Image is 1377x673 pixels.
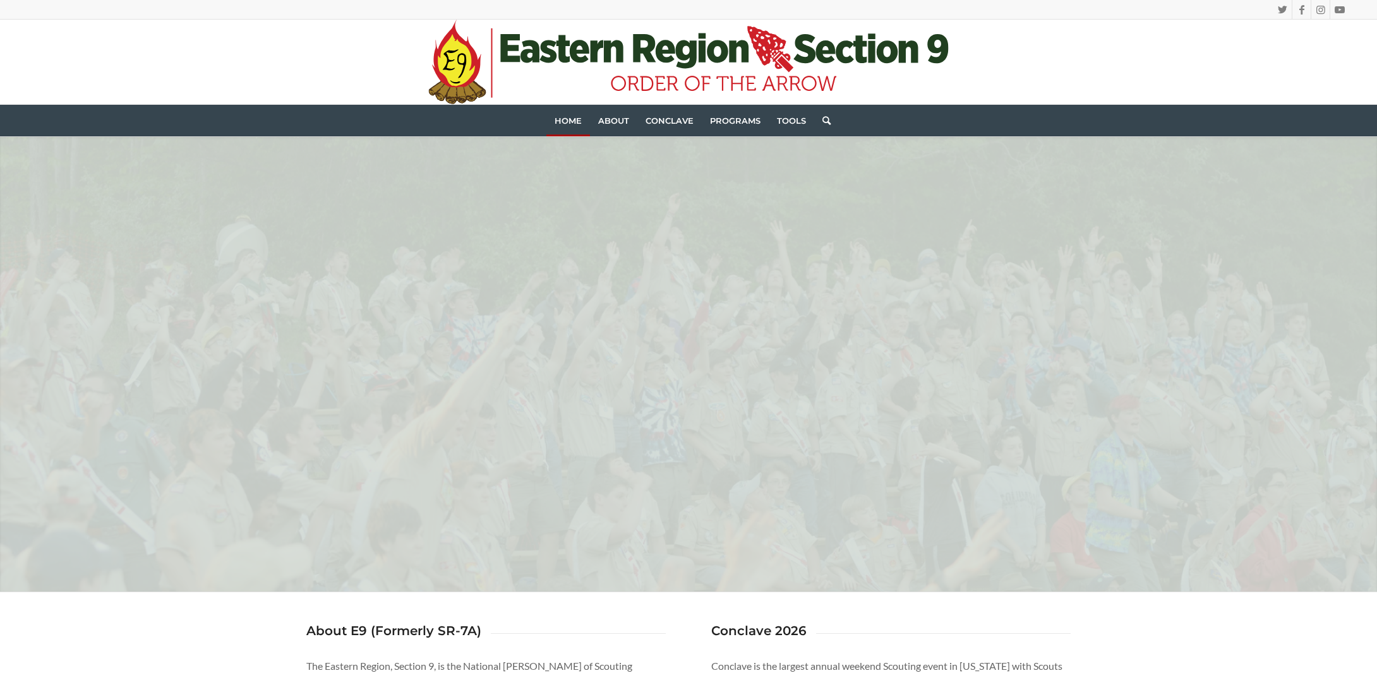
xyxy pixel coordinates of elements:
span: Home [555,116,582,126]
a: Programs [702,105,769,136]
h3: About E9 (Formerly SR-7A) [306,624,481,638]
span: Programs [710,116,761,126]
span: About [598,116,629,126]
span: Conclave [646,116,694,126]
a: Tools [769,105,814,136]
a: Search [814,105,831,136]
a: Home [546,105,590,136]
h3: Conclave 2026 [711,624,807,638]
a: Conclave [637,105,702,136]
span: Tools [777,116,806,126]
a: About [590,105,637,136]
